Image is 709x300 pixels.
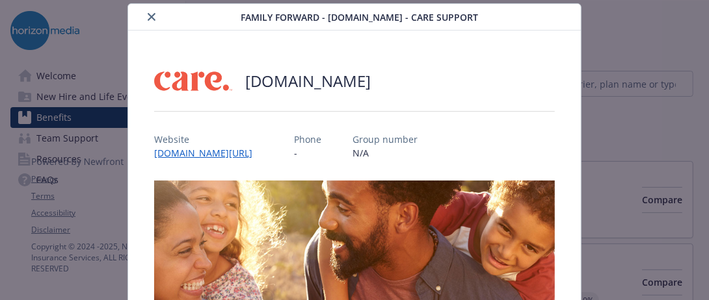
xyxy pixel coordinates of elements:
[353,132,418,146] p: Group number
[294,146,321,160] p: -
[144,9,159,25] button: close
[294,132,321,146] p: Phone
[154,132,263,146] p: Website
[154,62,232,101] img: Care.com
[154,147,263,159] a: [DOMAIN_NAME][URL]
[245,70,371,92] h2: [DOMAIN_NAME]
[353,146,418,160] p: N/A
[241,10,479,24] span: Family Forward - [DOMAIN_NAME] - Care Support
